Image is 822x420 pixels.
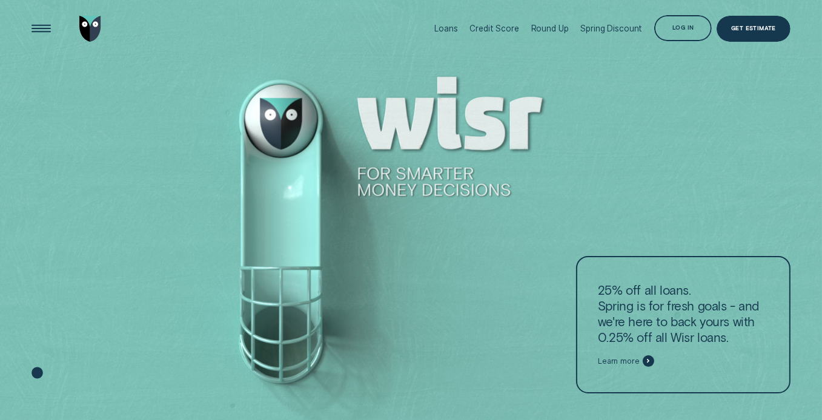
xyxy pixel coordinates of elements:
[576,256,790,393] a: 25% off all loans.Spring is for fresh goals - and we're here to back yours with 0.25% off all Wis...
[469,24,519,33] div: Credit Score
[580,24,642,33] div: Spring Discount
[79,16,101,42] img: Wisr
[531,24,569,33] div: Round Up
[717,16,790,42] a: Get Estimate
[654,15,712,41] button: Log in
[28,16,55,42] button: Open Menu
[598,356,640,366] span: Learn more
[598,282,769,344] p: 25% off all loans. Spring is for fresh goals - and we're here to back yours with 0.25% off all Wi...
[434,24,457,33] div: Loans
